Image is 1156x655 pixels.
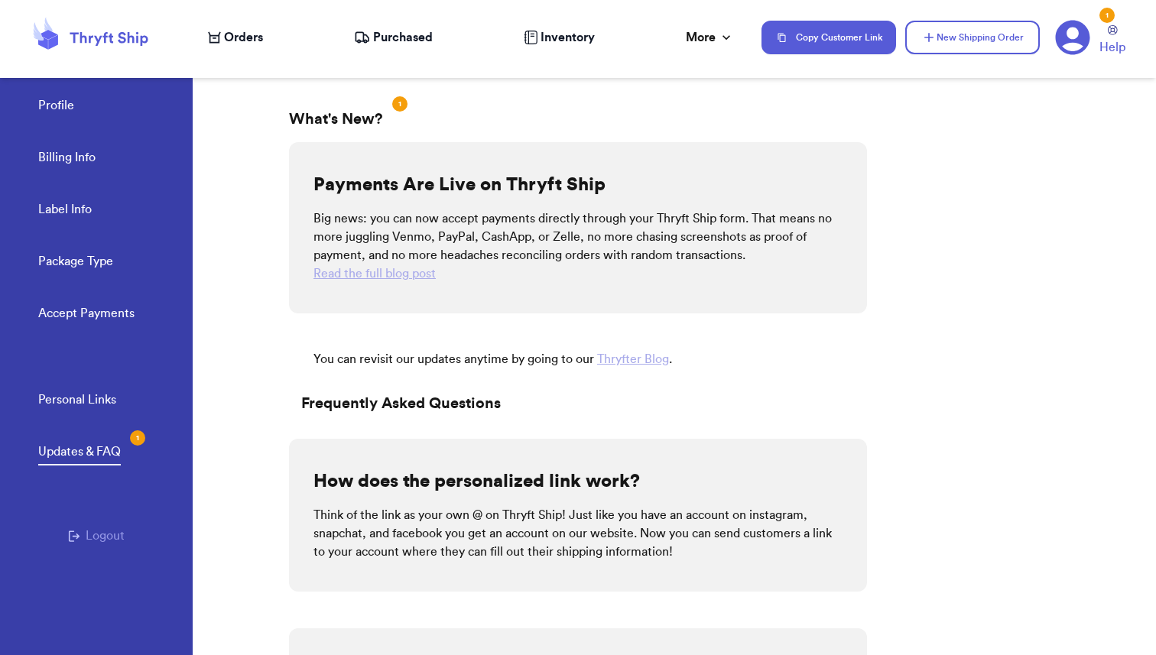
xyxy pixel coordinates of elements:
[541,28,595,47] span: Inventory
[38,252,113,274] a: Package Type
[597,353,669,365] a: Thryfter Blog
[289,109,383,130] p: What's New?
[313,469,640,494] h2: How does the personalized link work?
[1099,25,1125,57] a: Help
[1099,38,1125,57] span: Help
[38,391,116,412] a: Personal Links
[761,21,896,54] button: Copy Customer Link
[1055,20,1090,55] a: 1
[38,304,135,326] a: Accept Payments
[905,21,1040,54] button: New Shipping Order
[354,28,433,47] a: Purchased
[38,96,74,118] a: Profile
[392,96,408,112] div: 1
[313,350,867,368] p: You can revisit our updates anytime by going to our .
[68,527,125,545] button: Logout
[289,381,867,426] p: Frequently Asked Questions
[130,430,145,446] div: 1
[524,28,595,47] a: Inventory
[1099,8,1115,23] div: 1
[38,443,121,461] div: Updates & FAQ
[373,28,433,47] span: Purchased
[313,506,843,561] p: Think of the link as your own @ on Thryft Ship! Just like you have an account on instagram, snapc...
[313,173,606,197] h2: Payments Are Live on Thryft Ship
[686,28,734,47] div: More
[38,443,121,465] a: Updates & FAQ1
[313,268,436,280] a: Read the full blog post
[224,28,263,47] span: Orders
[313,209,843,264] p: Big news: you can now accept payments directly through your Thryft Ship form. That means no more ...
[38,148,96,170] a: Billing Info
[208,28,263,47] a: Orders
[38,200,92,222] a: Label Info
